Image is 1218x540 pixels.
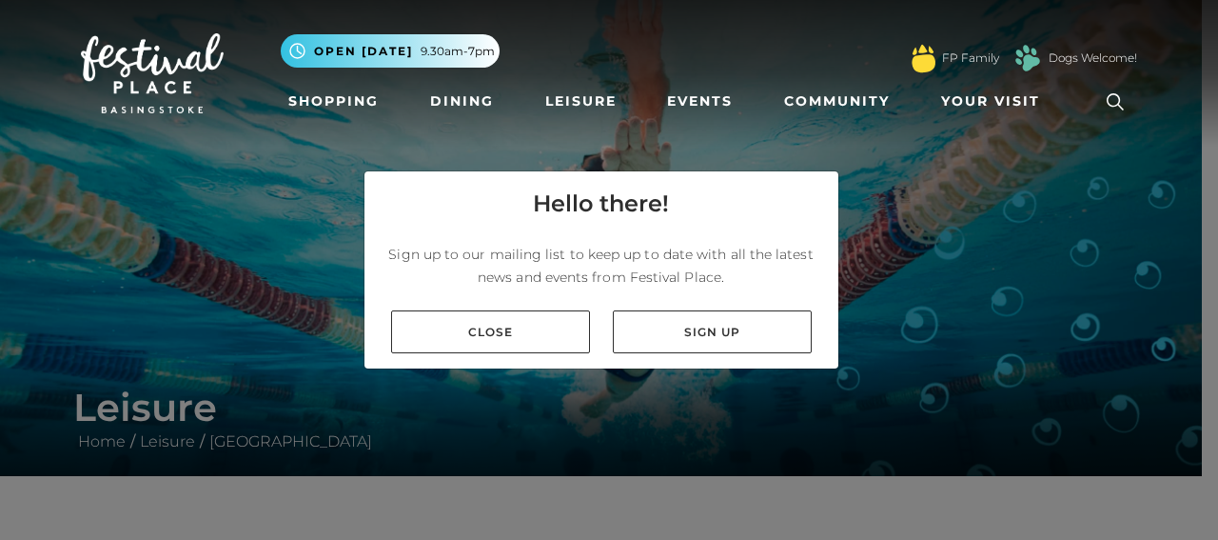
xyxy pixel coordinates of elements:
[281,84,386,119] a: Shopping
[613,310,812,353] a: Sign up
[941,91,1040,111] span: Your Visit
[933,84,1057,119] a: Your Visit
[659,84,740,119] a: Events
[776,84,897,119] a: Community
[380,243,823,289] p: Sign up to our mailing list to keep up to date with all the latest news and events from Festival ...
[281,34,500,68] button: Open [DATE] 9.30am-7pm
[81,33,224,113] img: Festival Place Logo
[314,43,413,60] span: Open [DATE]
[422,84,501,119] a: Dining
[1049,50,1137,67] a: Dogs Welcome!
[421,43,495,60] span: 9.30am-7pm
[538,84,624,119] a: Leisure
[533,187,669,221] h4: Hello there!
[391,310,590,353] a: Close
[942,50,999,67] a: FP Family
